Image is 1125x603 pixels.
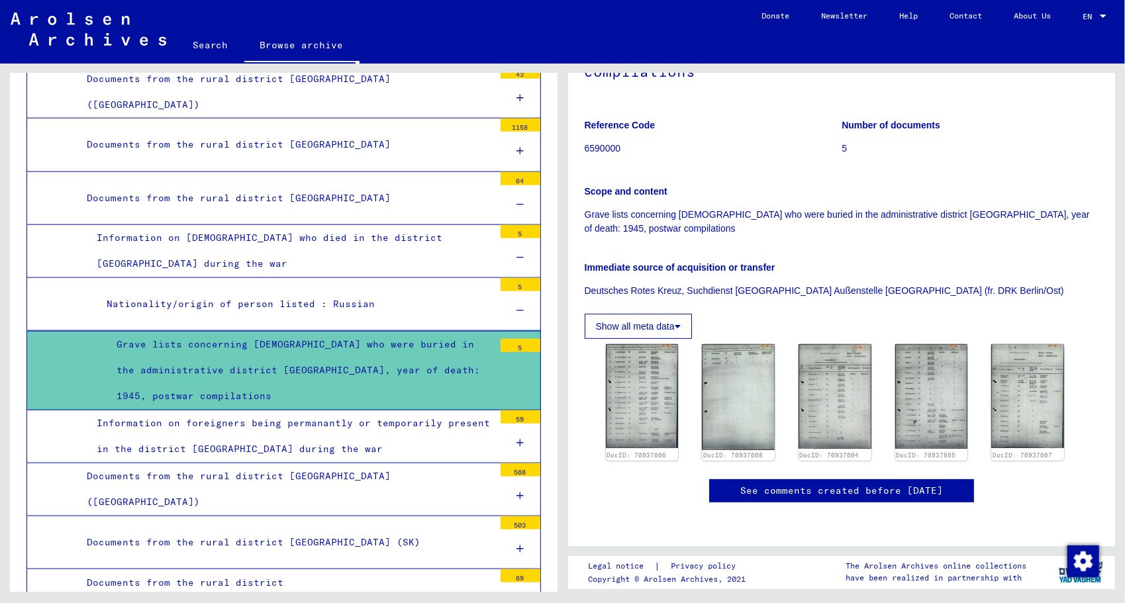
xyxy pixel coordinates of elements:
[589,559,752,573] div: |
[702,344,775,449] img: 001.jpg
[846,560,1027,572] p: The Arolsen Archives online collections
[842,120,940,130] b: Number of documents
[589,573,752,585] p: Copyright © Arolsen Archives, 2021
[703,451,763,459] a: DocID: 70937608
[1067,545,1099,577] img: Change consent
[11,13,166,46] img: Arolsen_neg.svg
[501,339,540,352] div: 5
[846,572,1027,584] p: have been realized in partnership with
[585,314,692,339] button: Show all meta data
[585,120,656,130] b: Reference Code
[1083,12,1097,21] span: EN
[585,284,1099,298] p: Deutsches Rotes Kreuz, Suchdienst [GEOGRAPHIC_DATA] Außenstelle [GEOGRAPHIC_DATA] (fr. DRK Berlin...
[842,142,1099,156] p: 5
[799,451,859,459] a: DocID: 70937604
[501,225,540,238] div: 5
[77,132,494,158] div: Documents from the rural district [GEOGRAPHIC_DATA]
[87,410,494,462] div: Information on foreigners being permanantly or temporarily present in the district [GEOGRAPHIC_DA...
[1056,555,1106,588] img: yv_logo.png
[896,451,955,459] a: DocID: 70937605
[607,451,666,459] a: DocID: 70937606
[77,463,494,515] div: Documents from the rural district [GEOGRAPHIC_DATA] ([GEOGRAPHIC_DATA])
[740,484,943,498] a: See comments created before [DATE]
[107,332,494,410] div: Grave lists concerning [DEMOGRAPHIC_DATA] who were buried in the administrative district [GEOGRAP...
[585,142,842,156] p: 6590000
[177,29,244,61] a: Search
[501,410,540,424] div: 59
[606,344,679,447] img: 001.jpg
[501,278,540,291] div: 5
[585,262,775,273] b: Immediate source of acquisition or transfer
[585,186,667,197] b: Scope and content
[661,559,752,573] a: Privacy policy
[991,344,1064,448] img: 001.jpg
[589,559,655,573] a: Legal notice
[77,66,494,118] div: Documents from the rural district [GEOGRAPHIC_DATA] ([GEOGRAPHIC_DATA])
[501,463,540,477] div: 568
[97,291,494,317] div: Nationality/origin of person listed : Russian
[501,118,540,132] div: 1158
[501,516,540,530] div: 503
[799,344,871,448] img: 001.jpg
[244,29,360,64] a: Browse archive
[87,225,494,277] div: Information on [DEMOGRAPHIC_DATA] who died in the district [GEOGRAPHIC_DATA] during the war
[501,172,540,185] div: 64
[585,208,1099,236] p: Grave lists concerning [DEMOGRAPHIC_DATA] who were buried in the administrative district [GEOGRAP...
[77,530,494,555] div: Documents from the rural district [GEOGRAPHIC_DATA] (SK)
[77,185,494,211] div: Documents from the rural district [GEOGRAPHIC_DATA]
[501,569,540,582] div: 69
[993,451,1052,459] a: DocID: 70937607
[895,344,968,448] img: 001.jpg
